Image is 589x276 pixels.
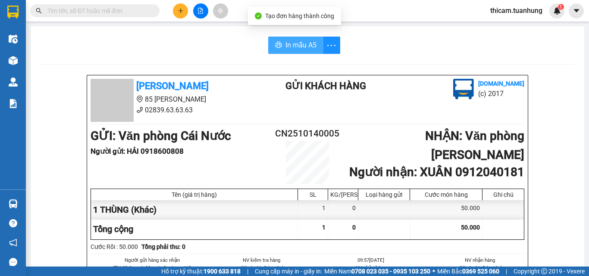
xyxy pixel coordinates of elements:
sup: 1 [558,4,564,10]
img: warehouse-icon [9,56,18,65]
b: [PERSON_NAME] [136,81,209,91]
div: 1 THÙNG (Khác) [91,200,298,220]
span: Tổng cộng [93,224,133,234]
div: 50.000 [410,200,482,220]
span: 1 [559,4,562,10]
img: warehouse-icon [9,199,18,208]
div: KG/[PERSON_NAME] [330,191,356,198]
span: Tạo đơn hàng thành công [265,12,334,19]
li: NV nhận hàng [436,256,525,264]
span: Miền Nam [324,267,430,276]
span: environment [136,96,143,102]
img: warehouse-icon [9,78,18,87]
i: (Kí và ghi rõ họ tên) [458,265,501,271]
strong: 0708 023 035 - 0935 103 250 [351,268,430,275]
span: file-add [197,8,204,14]
li: 02839.63.63.63 [91,105,251,115]
span: Miền Bắc [437,267,499,276]
img: solution-icon [9,99,18,108]
span: 50.000 [461,224,480,231]
button: caret-down [569,3,584,19]
div: 0 [328,200,358,220]
span: copyright [541,268,547,274]
b: Người gửi : HẢI 0918600808 [91,147,184,155]
b: [DOMAIN_NAME] [478,80,524,87]
span: thicam.tuanhung [483,5,549,16]
span: notification [9,239,17,247]
h2: CN2510140005 [271,127,344,141]
div: 1 [298,200,328,220]
li: NV kiểm tra hàng [217,256,306,264]
button: aim [213,3,228,19]
span: aim [217,8,223,14]
span: check-circle [255,12,262,19]
img: logo.jpg [453,79,474,99]
img: warehouse-icon [9,34,18,43]
span: printer [275,41,282,50]
div: Cước Rồi : 50.000 [91,242,138,251]
span: | [506,267,507,276]
b: Tổng phải thu: 0 [141,243,185,250]
img: icon-new-feature [553,7,561,15]
span: Cung cấp máy in - giấy in: [255,267,322,276]
span: ⚪️ [432,270,435,273]
li: (c) 2017 [478,88,524,99]
div: Loại hàng gửi [360,191,407,198]
span: plus [178,8,184,14]
div: Tên (giá trị hàng) [93,191,295,198]
b: NHẬN : Văn phòng [PERSON_NAME] [425,129,524,162]
b: Gửi khách hàng [285,81,366,91]
b: Người nhận : XUÂN 0912040181 [349,165,524,179]
button: plus [173,3,188,19]
span: phone [136,106,143,113]
span: | [247,267,248,276]
li: 09:57[DATE] [326,256,415,264]
div: Cước món hàng [412,191,480,198]
div: Ghi chú [485,191,522,198]
span: 0 [352,224,356,231]
button: more [323,37,340,54]
li: 85 [PERSON_NAME] [91,94,251,105]
div: SL [300,191,326,198]
span: caret-down [573,7,580,15]
span: message [9,258,17,266]
li: NV nhận hàng [326,264,415,272]
b: GỬI : Văn phòng Cái Nước [91,129,231,143]
input: Tìm tên, số ĐT hoặc mã đơn [47,6,149,16]
strong: 1900 633 818 [204,268,241,275]
span: 1 [322,224,326,231]
span: In mẫu A5 [285,40,316,50]
strong: 0369 525 060 [462,268,499,275]
span: more [323,40,340,51]
i: (Kí và ghi rõ họ tên) [240,265,283,271]
button: printerIn mẫu A5 [268,37,323,54]
span: search [36,8,42,14]
button: file-add [193,3,208,19]
li: Người gửi hàng xác nhận [108,256,197,264]
img: logo-vxr [7,6,19,19]
span: Hỗ trợ kỹ thuật: [161,267,241,276]
span: question-circle [9,219,17,227]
